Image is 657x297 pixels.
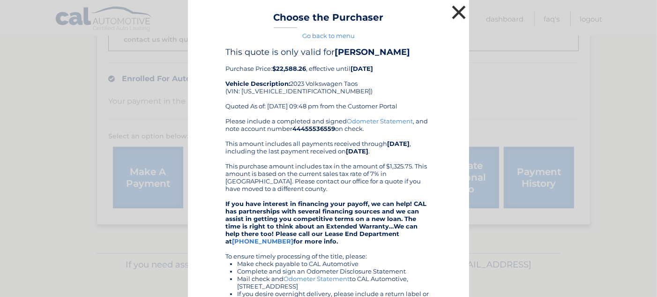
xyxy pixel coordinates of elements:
[335,47,410,57] b: [PERSON_NAME]
[225,47,432,57] h4: This quote is only valid for
[292,125,335,132] b: 44455536559
[346,147,368,155] b: [DATE]
[347,117,413,125] a: Odometer Statement
[302,32,355,39] a: Go back to menu
[387,140,410,147] b: [DATE]
[351,65,373,72] b: [DATE]
[237,267,432,275] li: Complete and sign an Odometer Disclosure Statement
[225,80,290,87] strong: Vehicle Description:
[225,200,426,245] strong: If you have interest in financing your payoff, we can help! CAL has partnerships with several fin...
[232,237,293,245] a: [PHONE_NUMBER]
[272,65,306,72] b: $22,588.26
[225,47,432,117] div: Purchase Price: , effective until 2023 Volkswagen Taos (VIN: [US_VEHICLE_IDENTIFICATION_NUMBER]) ...
[274,12,384,28] h3: Choose the Purchaser
[237,275,432,290] li: Mail check and to CAL Automotive, [STREET_ADDRESS]
[284,275,350,282] a: Odometer Statement
[449,3,468,22] button: ×
[237,260,432,267] li: Make check payable to CAL Automotive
